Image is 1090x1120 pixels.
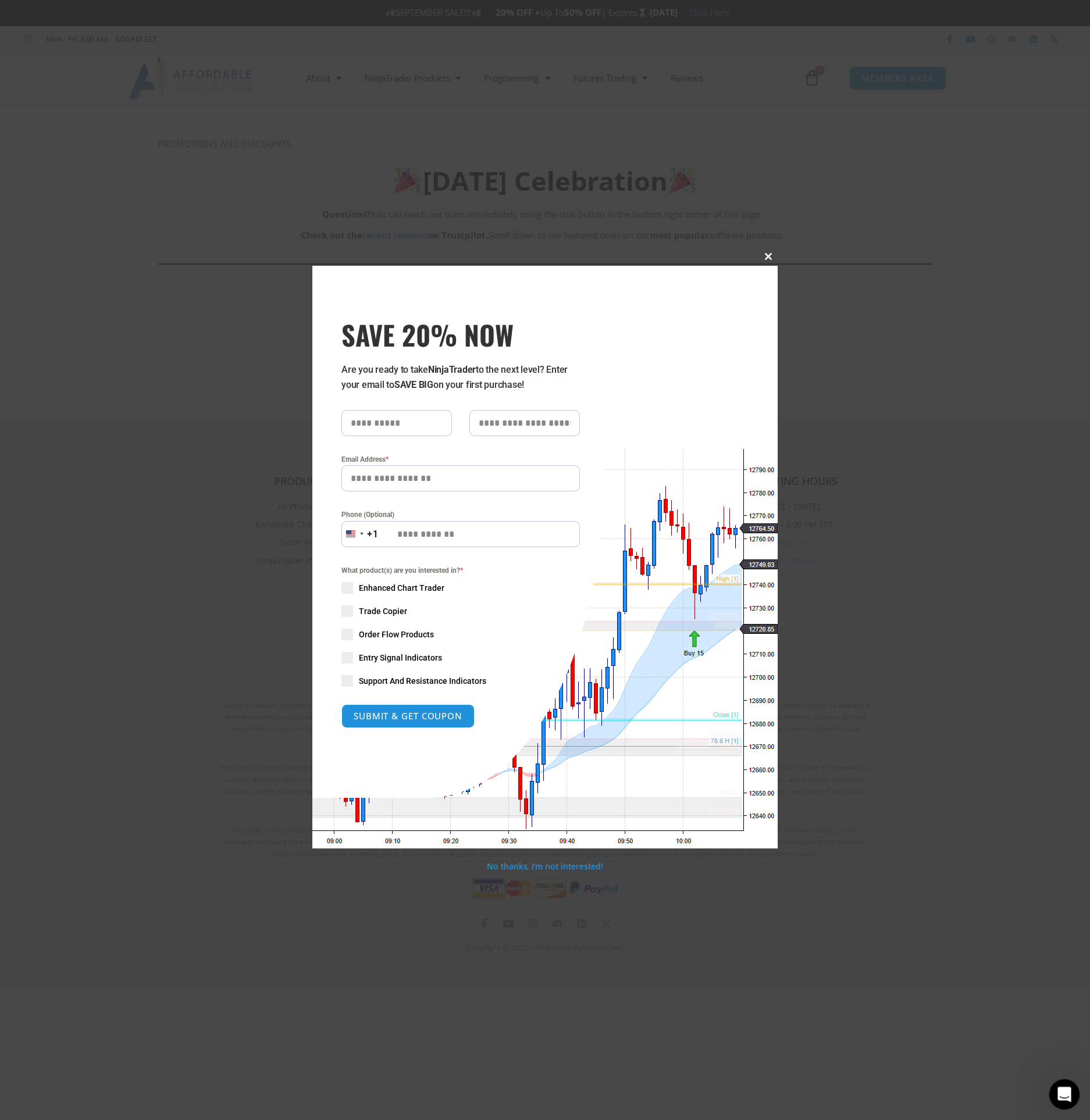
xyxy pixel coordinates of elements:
label: Enhanced Chart Trader [341,582,580,594]
span: What product(s) are you interested in? [341,565,580,576]
label: Trade Copier [341,605,580,617]
label: Order Flow Products [341,629,580,640]
span: Enhanced Chart Trader [359,582,444,594]
button: Selected country [341,521,379,547]
span: SAVE 20% NOW [341,318,580,351]
span: Order Flow Products [359,629,434,640]
label: Support And Resistance Indicators [341,675,580,687]
label: Email Address [341,454,580,465]
div: +1 [367,527,379,542]
span: Support And Resistance Indicators [359,675,486,687]
span: Trade Copier [359,605,407,617]
label: Phone (Optional) [341,509,580,520]
button: SUBMIT & GET COUPON [341,704,475,728]
iframe: Intercom live chat [1049,1079,1080,1110]
label: Entry Signal Indicators [341,652,580,664]
p: Are you ready to take to the next level? Enter your email to on your first purchase! [341,362,580,393]
strong: SAVE BIG [394,379,433,390]
strong: NinjaTrader [428,364,476,375]
span: Entry Signal Indicators [359,652,442,664]
a: No thanks, I’m not interested! [487,861,603,872]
